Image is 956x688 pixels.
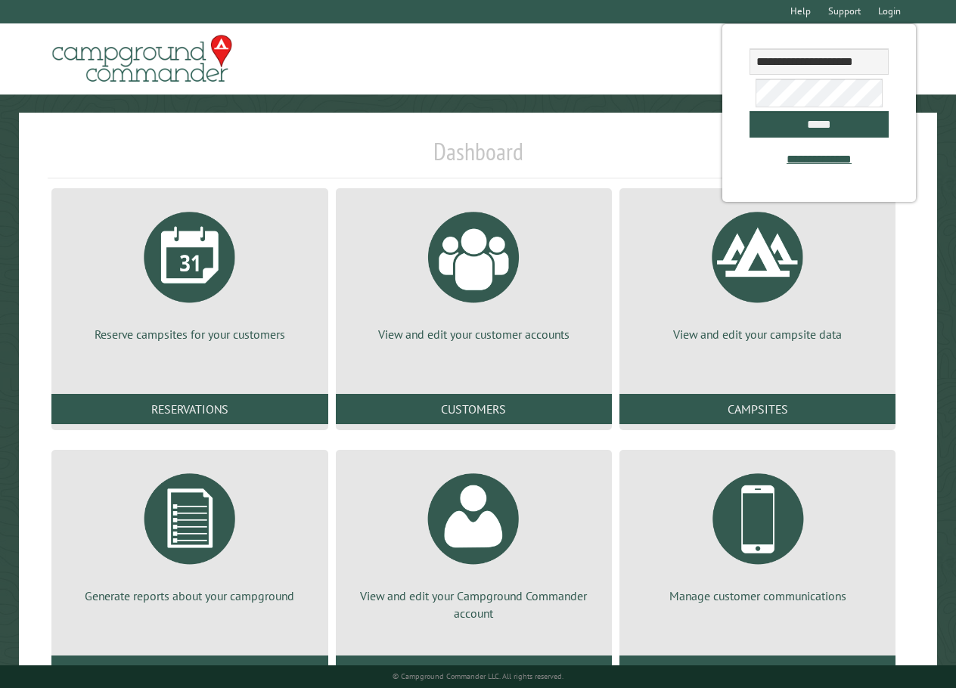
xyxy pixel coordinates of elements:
[336,655,612,686] a: Account
[638,587,877,604] p: Manage customer communications
[638,200,877,342] a: View and edit your campsite data
[619,394,895,424] a: Campsites
[393,671,563,681] small: © Campground Commander LLC. All rights reserved.
[354,326,594,342] p: View and edit your customer accounts
[354,587,594,621] p: View and edit your Campground Commander account
[51,394,327,424] a: Reservations
[48,29,237,88] img: Campground Commander
[48,137,908,178] h1: Dashboard
[70,200,309,342] a: Reserve campsites for your customers
[336,394,612,424] a: Customers
[354,200,594,342] a: View and edit your customer accounts
[70,326,309,342] p: Reserve campsites for your customers
[51,655,327,686] a: Reports
[638,462,877,604] a: Manage customer communications
[70,462,309,604] a: Generate reports about your campground
[638,326,877,342] p: View and edit your campsite data
[619,655,895,686] a: Communications
[70,587,309,604] p: Generate reports about your campground
[354,462,594,621] a: View and edit your Campground Commander account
